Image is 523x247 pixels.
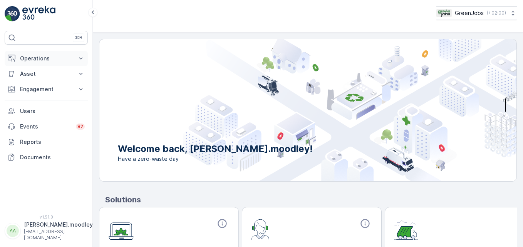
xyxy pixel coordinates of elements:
[183,39,516,181] img: city illustration
[7,225,19,237] div: AA
[394,218,418,240] img: module-icon
[20,138,85,146] p: Reports
[118,155,313,163] span: Have a zero-waste day
[5,66,88,82] button: Asset
[118,143,313,155] p: Welcome back, [PERSON_NAME].moodley!
[455,9,484,17] p: GreenJobs
[20,123,71,130] p: Events
[436,9,452,17] img: Green_Jobs_Logo.png
[20,107,85,115] p: Users
[5,134,88,150] a: Reports
[5,6,20,22] img: logo
[5,150,88,165] a: Documents
[487,10,506,16] p: ( +02:00 )
[77,123,83,130] p: 82
[20,55,72,62] p: Operations
[22,6,55,22] img: logo_light-DOdMpM7g.png
[5,221,88,241] button: AA[PERSON_NAME].moodley[EMAIL_ADDRESS][DOMAIN_NAME]
[436,6,517,20] button: GreenJobs(+02:00)
[105,194,517,205] p: Solutions
[24,229,93,241] p: [EMAIL_ADDRESS][DOMAIN_NAME]
[5,103,88,119] a: Users
[251,218,270,240] img: module-icon
[20,154,85,161] p: Documents
[5,51,88,66] button: Operations
[5,215,88,219] span: v 1.51.0
[5,82,88,97] button: Engagement
[5,119,88,134] a: Events82
[20,85,72,93] p: Engagement
[20,70,72,78] p: Asset
[75,35,82,41] p: ⌘B
[24,221,93,229] p: [PERSON_NAME].moodley
[109,218,134,240] img: module-icon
